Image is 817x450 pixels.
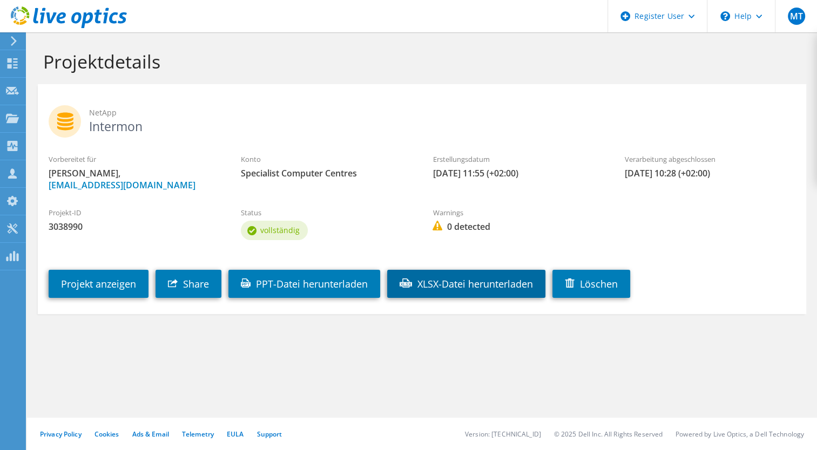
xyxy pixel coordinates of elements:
a: XLSX-Datei herunterladen [387,270,545,298]
h1: Projektdetails [43,50,795,73]
h2: Intermon [49,105,795,132]
a: [EMAIL_ADDRESS][DOMAIN_NAME] [49,179,195,191]
label: Warnings [433,207,603,218]
a: Share [156,270,221,298]
label: Konto [241,154,411,165]
label: Vorbereitet für [49,154,219,165]
a: Löschen [552,270,630,298]
span: MT [788,8,805,25]
span: 0 detected [433,221,603,233]
a: Telemetry [182,429,214,439]
a: Ads & Email [132,429,169,439]
label: Erstellungsdatum [433,154,603,165]
span: [PERSON_NAME], [49,167,219,191]
label: Projekt-ID [49,207,219,218]
a: Projekt anzeigen [49,270,148,298]
li: Powered by Live Optics, a Dell Technology [676,429,804,439]
label: Verarbeitung abgeschlossen [625,154,795,165]
a: EULA [227,429,244,439]
span: [DATE] 11:55 (+02:00) [433,167,603,179]
span: [DATE] 10:28 (+02:00) [625,167,795,179]
label: Status [241,207,411,218]
a: Support [256,429,282,439]
li: Version: [TECHNICAL_ID] [465,429,541,439]
a: PPT-Datei herunterladen [228,270,380,298]
svg: \n [720,11,730,21]
span: NetApp [89,107,795,119]
span: Specialist Computer Centres [241,167,411,179]
span: 3038990 [49,221,219,233]
a: Privacy Policy [40,429,82,439]
li: © 2025 Dell Inc. All Rights Reserved [554,429,663,439]
a: Cookies [94,429,119,439]
span: vollständig [260,225,300,235]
